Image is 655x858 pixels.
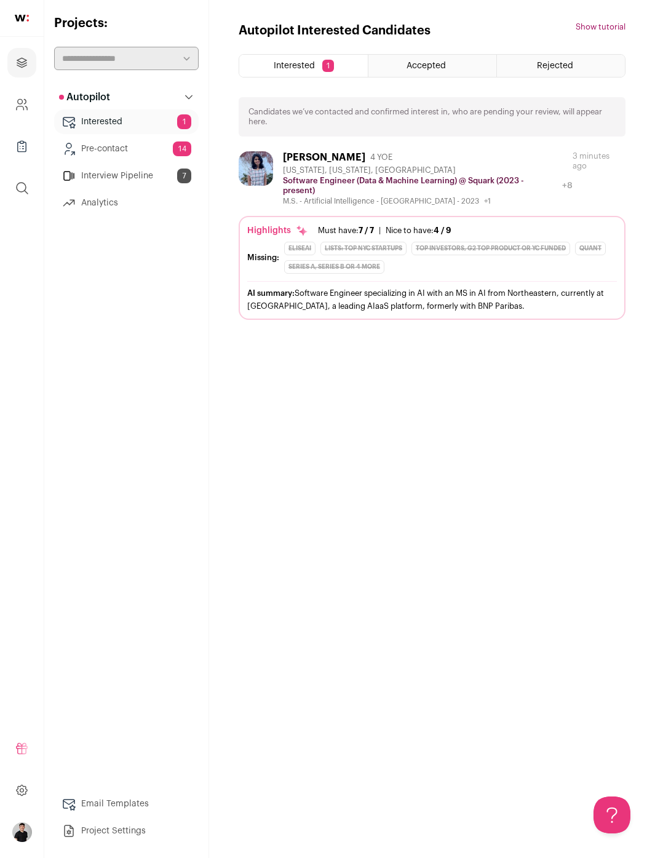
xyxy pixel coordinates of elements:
[274,62,315,70] span: Interested
[318,226,451,236] ul: |
[407,62,446,70] span: Accepted
[497,55,625,77] a: Rejected
[7,90,36,119] a: Company and ATS Settings
[239,151,625,320] a: [PERSON_NAME] 4 YOE [US_STATE], [US_STATE], [GEOGRAPHIC_DATA] Software Engineer (Data & Machine L...
[576,22,625,32] button: Show tutorial
[318,226,374,236] div: Must have:
[177,114,191,129] span: 1
[54,191,199,215] a: Analytics
[54,15,199,32] h2: Projects:
[239,22,431,39] h1: Autopilot Interested Candidates
[247,289,295,297] span: AI summary:
[54,109,199,134] a: Interested1
[434,226,451,234] span: 4 / 9
[359,226,374,234] span: 7 / 7
[593,796,630,833] iframe: Help Scout Beacon - Open
[247,253,279,263] div: Missing:
[537,62,573,70] span: Rejected
[7,48,36,77] a: Projects
[54,819,199,843] a: Project Settings
[248,107,616,127] p: Candidates we’ve contacted and confirmed interest in, who are pending your review, will appear here.
[484,197,491,205] span: +1
[54,85,199,109] button: Autopilot
[54,137,199,161] a: Pre-contact14
[411,242,570,255] div: Top Investors, G2 Top Product or YC Funded
[320,242,407,255] div: Lists: Top NYC Startups
[283,165,573,175] div: [US_STATE], [US_STATE], [GEOGRAPHIC_DATA]
[573,151,625,171] div: 3 minutes ago
[15,15,29,22] img: wellfound-shorthand-0d5821cbd27db2630d0214b213865d53afaa358527fdda9d0ea32b1df1b89c2c.svg
[239,151,273,186] img: 3ddf1e932844a3c6310443eae5cfd43645fc8ab8917adf5aeda5b5323948b865.jpg
[7,132,36,161] a: Company Lists
[562,181,573,190] span: +8
[368,55,496,77] a: Accepted
[284,260,384,274] div: Series A, Series B or 4 more
[247,224,308,237] div: Highlights
[12,822,32,842] button: Open dropdown
[12,822,32,842] img: 19277569-medium_jpg
[59,90,110,105] p: Autopilot
[284,242,316,255] div: EliseAI
[54,792,199,816] a: Email Templates
[386,226,451,236] div: Nice to have:
[247,287,617,312] div: Software Engineer specializing in AI with an MS in AI from Northeastern, currently at [GEOGRAPHIC...
[575,242,606,255] div: quant
[283,151,365,164] div: [PERSON_NAME]
[177,169,191,183] span: 7
[54,164,199,188] a: Interview Pipeline7
[283,176,557,196] p: Software Engineer (Data & Machine Learning) @ Squark (2023 - present)
[322,60,334,72] span: 1
[283,196,573,206] div: M.S. - Artificial Intelligence - [GEOGRAPHIC_DATA] - 2023
[173,141,191,156] span: 14
[370,153,392,162] span: 4 YOE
